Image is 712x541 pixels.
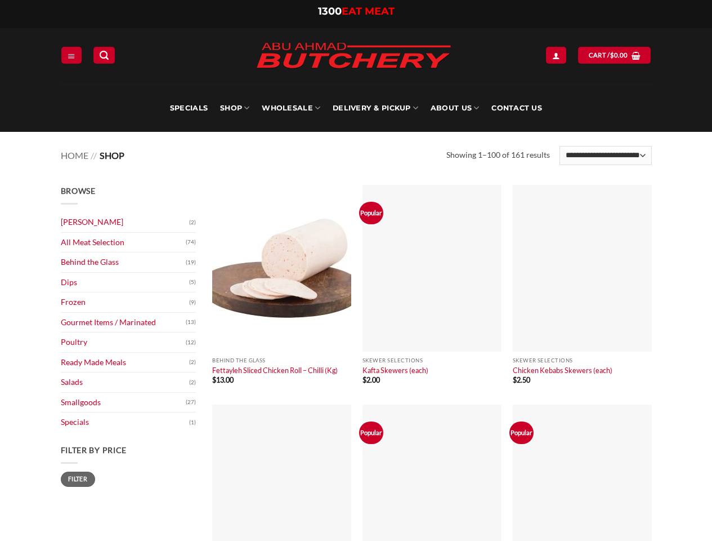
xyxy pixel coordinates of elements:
span: (27) [186,394,196,411]
a: Contact Us [491,85,542,132]
span: // [91,150,97,161]
span: (74) [186,234,196,251]
a: Frozen [61,292,189,312]
button: Filter [61,472,95,487]
a: Search [93,47,115,63]
a: Home [61,150,88,161]
a: Smallgoods [61,393,186,413]
span: (19) [186,254,196,271]
a: Wholesale [262,85,320,132]
a: Specials [170,85,208,132]
img: Abu Ahmad Butchery [247,35,460,78]
a: Ready Made Meals [61,353,189,373]
a: [PERSON_NAME] [61,212,189,232]
span: (13) [186,314,196,331]
span: (2) [189,374,196,391]
span: EAT MEAT [342,5,395,17]
a: Salads [61,373,189,392]
img: Fettayleh Sliced Chicken Roll - Chilli (Kg) [212,185,351,352]
span: (9) [189,294,196,311]
a: Kafta Skewers (each) [362,366,428,375]
a: SHOP [220,85,249,132]
a: Menu [61,47,82,63]
span: $ [362,375,366,384]
bdi: 0.00 [610,51,628,59]
p: Behind the Glass [212,357,351,363]
a: About Us [431,85,479,132]
a: Dips [61,273,189,292]
p: Skewer Selections [513,357,652,363]
a: All Meat Selection [61,233,186,252]
img: Chicken Kebabs Skewers [513,185,652,352]
span: Shop [100,150,124,161]
a: Poultry [61,332,186,352]
span: Filter by price [61,445,127,455]
a: Fettayleh Sliced Chicken Roll – Chilli (Kg) [212,366,338,375]
span: (5) [189,274,196,291]
a: View cart [578,47,651,63]
p: Showing 1–100 of 161 results [446,149,550,162]
span: Browse [61,186,96,196]
select: Shop order [559,146,651,165]
span: (12) [186,334,196,351]
bdi: 13.00 [212,375,234,384]
bdi: 2.50 [513,375,530,384]
img: Kafta Skewers [362,185,501,352]
a: 1300EAT MEAT [318,5,395,17]
span: 1300 [318,5,342,17]
bdi: 2.00 [362,375,380,384]
p: Skewer Selections [362,357,501,363]
span: $ [212,375,216,384]
span: (2) [189,354,196,371]
span: Cart / [589,50,628,60]
a: Delivery & Pickup [333,85,418,132]
a: Login [546,47,566,63]
span: $ [610,50,614,60]
span: (1) [189,414,196,431]
a: Gourmet Items / Marinated [61,313,186,332]
span: $ [513,375,517,384]
span: (2) [189,214,196,231]
a: Chicken Kebabs Skewers (each) [513,366,612,375]
a: Specials [61,413,189,432]
a: Behind the Glass [61,252,186,272]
